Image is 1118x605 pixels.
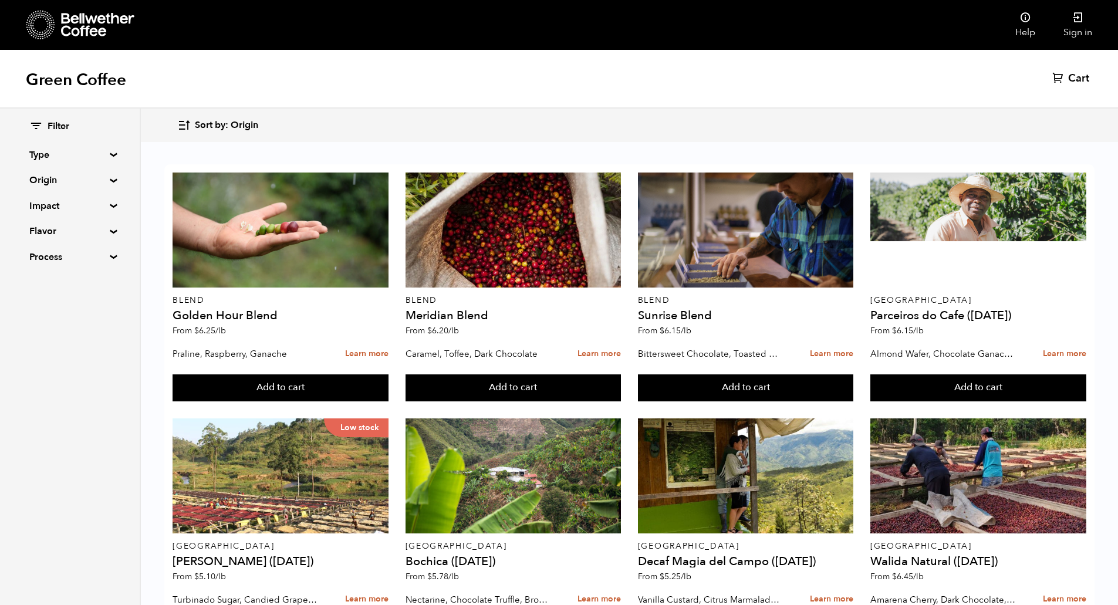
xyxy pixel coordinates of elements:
span: From [406,571,459,582]
summary: Process [29,250,110,264]
h4: Meridian Blend [406,310,622,322]
span: /lb [215,325,226,336]
p: Blend [638,296,854,305]
p: [GEOGRAPHIC_DATA] [870,542,1086,550]
span: From [173,571,226,582]
button: Add to cart [638,374,854,401]
bdi: 6.45 [892,571,924,582]
h4: Sunrise Blend [638,310,854,322]
span: $ [892,571,897,582]
span: Filter [48,120,69,133]
bdi: 5.78 [427,571,459,582]
span: /lb [681,571,691,582]
span: $ [427,571,432,582]
span: $ [892,325,897,336]
a: Learn more [1043,342,1086,367]
span: $ [194,571,199,582]
button: Add to cart [870,374,1086,401]
summary: Impact [29,199,110,213]
span: /lb [681,325,691,336]
p: [GEOGRAPHIC_DATA] [638,542,854,550]
span: From [870,571,924,582]
bdi: 5.25 [660,571,691,582]
span: From [870,325,924,336]
span: /lb [448,325,459,336]
span: From [638,325,691,336]
span: /lb [448,571,459,582]
span: Sort by: Origin [195,119,258,132]
h4: Golden Hour Blend [173,310,389,322]
bdi: 6.15 [892,325,924,336]
a: Learn more [810,342,853,367]
span: /lb [913,571,924,582]
span: /lb [913,325,924,336]
span: $ [427,325,432,336]
summary: Origin [29,173,110,187]
summary: Type [29,148,110,162]
bdi: 5.10 [194,571,226,582]
a: Learn more [345,342,389,367]
p: Praline, Raspberry, Ganache [173,345,319,363]
h4: Bochica ([DATE]) [406,556,622,567]
bdi: 6.20 [427,325,459,336]
h4: Decaf Magia del Campo ([DATE]) [638,556,854,567]
p: [GEOGRAPHIC_DATA] [173,542,389,550]
p: Almond Wafer, Chocolate Ganache, Bing Cherry [870,345,1017,363]
p: [GEOGRAPHIC_DATA] [406,542,622,550]
button: Add to cart [173,374,389,401]
h4: Parceiros do Cafe ([DATE]) [870,310,1086,322]
span: $ [660,325,664,336]
h4: Walida Natural ([DATE]) [870,556,1086,567]
p: [GEOGRAPHIC_DATA] [870,296,1086,305]
p: Blend [406,296,622,305]
a: Cart [1052,72,1092,86]
span: From [638,571,691,582]
p: Blend [173,296,389,305]
p: Low stock [324,418,389,437]
span: $ [194,325,199,336]
button: Sort by: Origin [177,111,258,139]
span: From [406,325,459,336]
h1: Green Coffee [26,69,126,90]
a: Low stock [173,418,389,533]
p: Bittersweet Chocolate, Toasted Marshmallow, Candied Orange, Praline [638,345,785,363]
span: /lb [215,571,226,582]
summary: Flavor [29,224,110,238]
h4: [PERSON_NAME] ([DATE]) [173,556,389,567]
button: Add to cart [406,374,622,401]
p: Caramel, Toffee, Dark Chocolate [406,345,552,363]
a: Learn more [577,342,621,367]
span: From [173,325,226,336]
bdi: 6.25 [194,325,226,336]
span: $ [660,571,664,582]
span: Cart [1068,72,1089,86]
bdi: 6.15 [660,325,691,336]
